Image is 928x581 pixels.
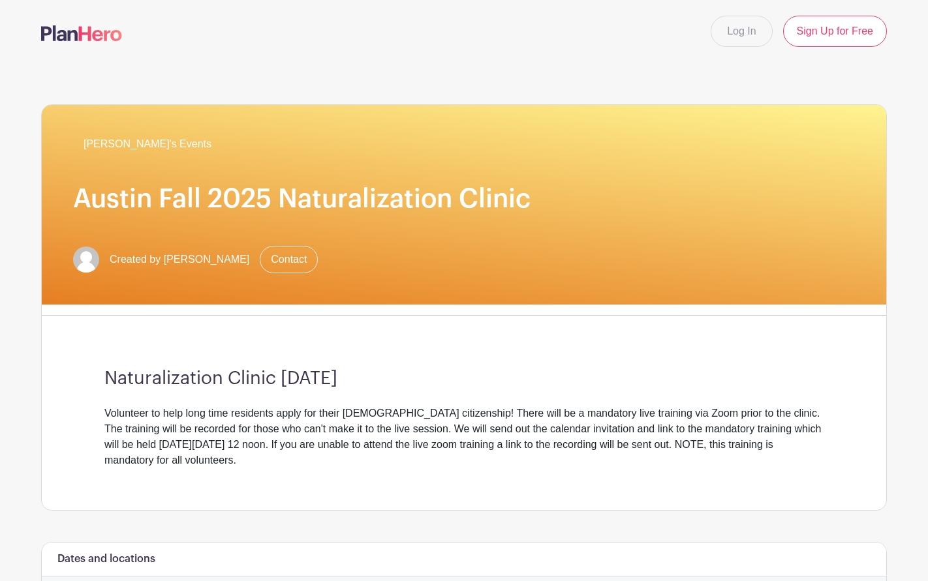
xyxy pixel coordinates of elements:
[104,368,824,390] h3: Naturalization Clinic [DATE]
[84,136,211,152] span: [PERSON_NAME]'s Events
[104,406,824,468] div: Volunteer to help long time residents apply for their [DEMOGRAPHIC_DATA] citizenship! There will ...
[260,246,318,273] a: Contact
[711,16,772,47] a: Log In
[783,16,887,47] a: Sign Up for Free
[73,183,855,215] h1: Austin Fall 2025 Naturalization Clinic
[57,553,155,565] h6: Dates and locations
[41,25,122,41] img: logo-507f7623f17ff9eddc593b1ce0a138ce2505c220e1c5a4e2b4648c50719b7d32.svg
[73,246,99,273] img: default-ce2991bfa6775e67f084385cd625a349d9dcbb7a52a09fb2fda1e96e2d18dcdb.png
[110,252,249,267] span: Created by [PERSON_NAME]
